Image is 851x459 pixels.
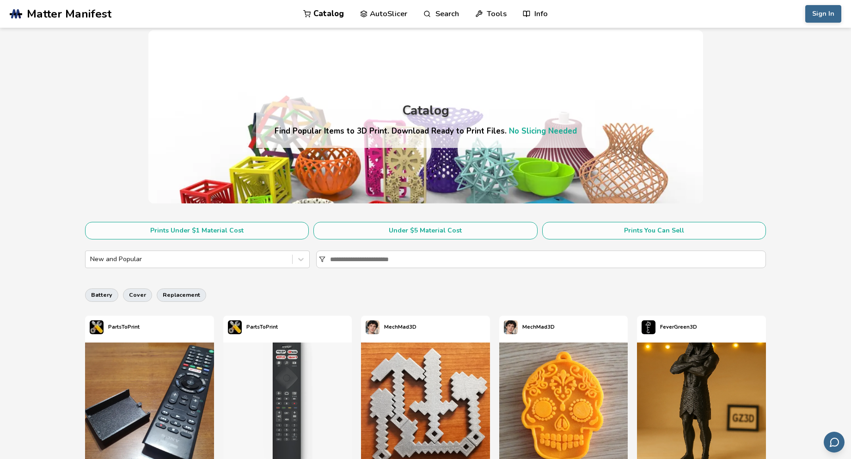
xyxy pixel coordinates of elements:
img: PartsToPrint's profile [90,320,104,334]
button: replacement [157,288,206,301]
button: Sign In [805,5,841,23]
button: cover [123,288,152,301]
a: FeverGreen3D's profileFeverGreen3D [637,316,702,339]
button: Under $5 Material Cost [313,222,537,239]
a: PartsToPrint's profilePartsToPrint [223,316,282,339]
p: PartsToPrint [108,322,140,332]
a: MechMad3D's profileMechMad3D [499,316,559,339]
button: Prints You Can Sell [542,222,766,239]
p: MechMad3D [384,322,416,332]
p: FeverGreen3D [660,322,697,332]
a: PartsToPrint's profilePartsToPrint [85,316,144,339]
div: Catalog [402,104,449,118]
p: MechMad3D [522,322,555,332]
button: Prints Under $1 Material Cost [85,222,309,239]
a: No Slicing Needed [509,126,577,136]
input: New and Popular [90,256,92,263]
a: MechMad3D's profileMechMad3D [361,316,421,339]
span: Matter Manifest [27,7,111,20]
img: MechMad3D's profile [504,320,518,334]
button: battery [85,288,118,301]
button: Send feedback via email [824,432,845,453]
img: MechMad3D's profile [366,320,380,334]
h4: Find Popular Items to 3D Print. Download Ready to Print Files. [275,126,577,136]
img: PartsToPrint's profile [228,320,242,334]
p: PartsToPrint [246,322,278,332]
img: FeverGreen3D's profile [642,320,655,334]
